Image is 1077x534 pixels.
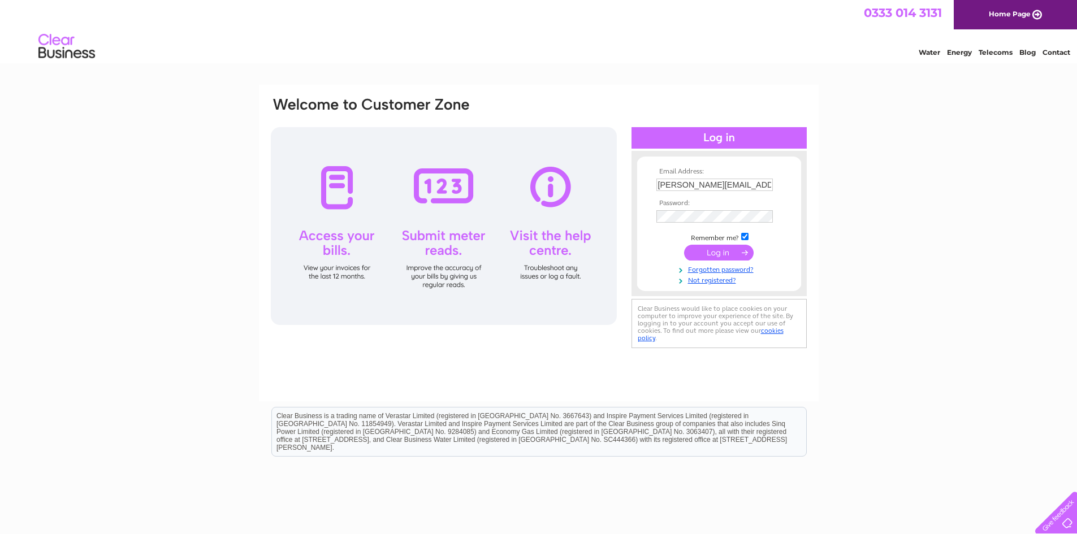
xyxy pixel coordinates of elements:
[684,245,754,261] input: Submit
[654,199,785,207] th: Password:
[38,29,96,64] img: logo.png
[864,6,942,20] a: 0333 014 3131
[947,48,972,57] a: Energy
[654,231,785,242] td: Remember me?
[632,299,807,348] div: Clear Business would like to place cookies on your computer to improve your experience of the sit...
[1019,48,1036,57] a: Blog
[1043,48,1070,57] a: Contact
[656,263,785,274] a: Forgotten password?
[654,168,785,176] th: Email Address:
[919,48,940,57] a: Water
[979,48,1013,57] a: Telecoms
[656,274,785,285] a: Not registered?
[638,327,784,342] a: cookies policy
[272,6,806,55] div: Clear Business is a trading name of Verastar Limited (registered in [GEOGRAPHIC_DATA] No. 3667643...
